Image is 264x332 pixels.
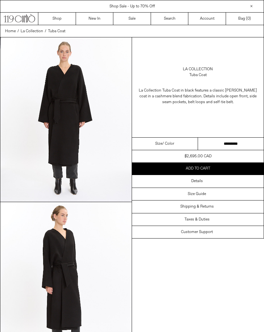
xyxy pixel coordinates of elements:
a: Sale [113,13,151,25]
span: ) [247,16,251,22]
h3: Taxes & Duties [184,217,210,222]
div: Tuba Coat [189,72,207,78]
a: Shop [38,13,76,25]
a: New In [76,13,114,25]
a: Account [188,13,226,25]
span: Home [5,29,16,34]
img: Corbo-09-09-2516297copy_1800x1800.jpg [0,37,132,202]
a: Shop Sale - Up to 70% Off [109,4,155,9]
button: Add to cart [132,162,264,175]
span: Tuba Coat [48,29,65,34]
a: Bag () [226,13,264,25]
h3: Customer Support [181,230,213,234]
span: 0 [247,16,250,21]
p: La Collection Tuba Coat in black features a classic [PERSON_NAME] coat in a cashmere blend fabric... [138,84,257,108]
a: Tuba Coat [48,28,65,34]
a: La Collection [183,66,213,72]
span: / [17,28,19,34]
span: Size [155,141,162,147]
span: / [45,28,46,34]
h3: Size Guide [188,192,206,196]
span: La Collection [21,29,43,34]
a: Home [5,28,16,34]
h3: Shipping & Returns [180,204,214,209]
span: / Color [162,141,174,147]
div: $2,695.00 CAD [184,153,212,159]
a: La Collection [21,28,43,34]
a: Search [151,13,189,25]
span: Add to cart [186,166,210,171]
h3: Details [191,179,203,183]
